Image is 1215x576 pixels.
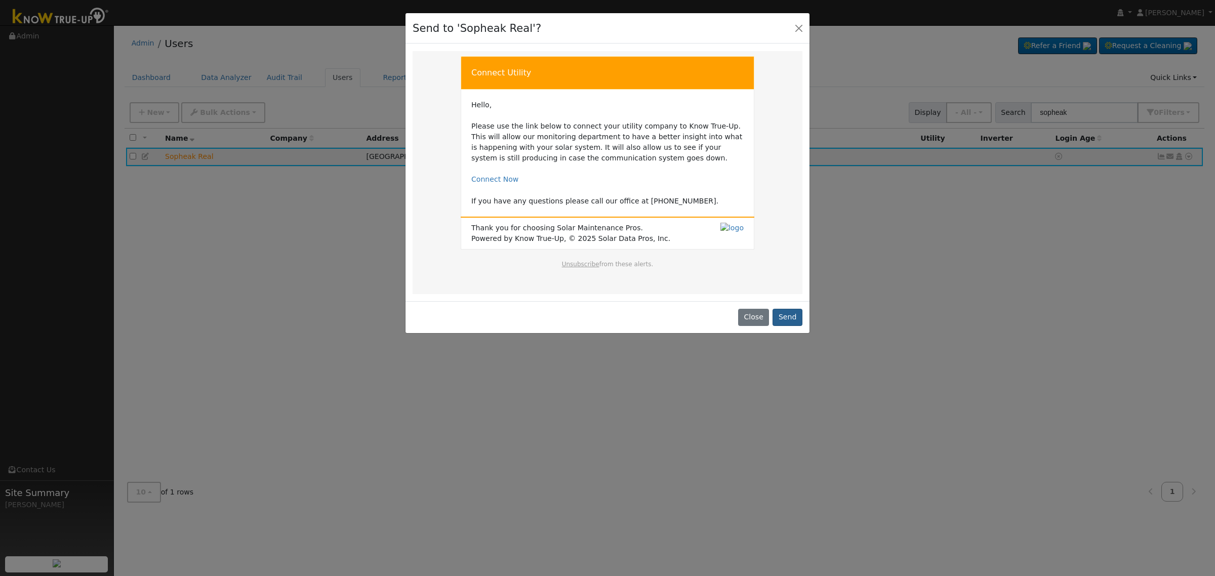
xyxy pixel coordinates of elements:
td: Hello, Please use the link below to connect your utility company to Know True-Up. This will allow... [471,100,744,207]
button: Close [792,21,806,35]
img: logo [720,223,744,233]
a: Unsubscribe [562,261,599,268]
a: Connect Now [471,175,518,183]
td: Connect Utility [461,56,754,89]
h4: Send to 'Sopheak Real'? [413,20,541,36]
span: Thank you for choosing Solar Maintenance Pros. Powered by Know True-Up, © 2025 Solar Data Pros, Inc. [471,223,670,244]
button: Close [738,309,769,326]
td: from these alerts. [471,260,744,279]
button: Send [773,309,802,326]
